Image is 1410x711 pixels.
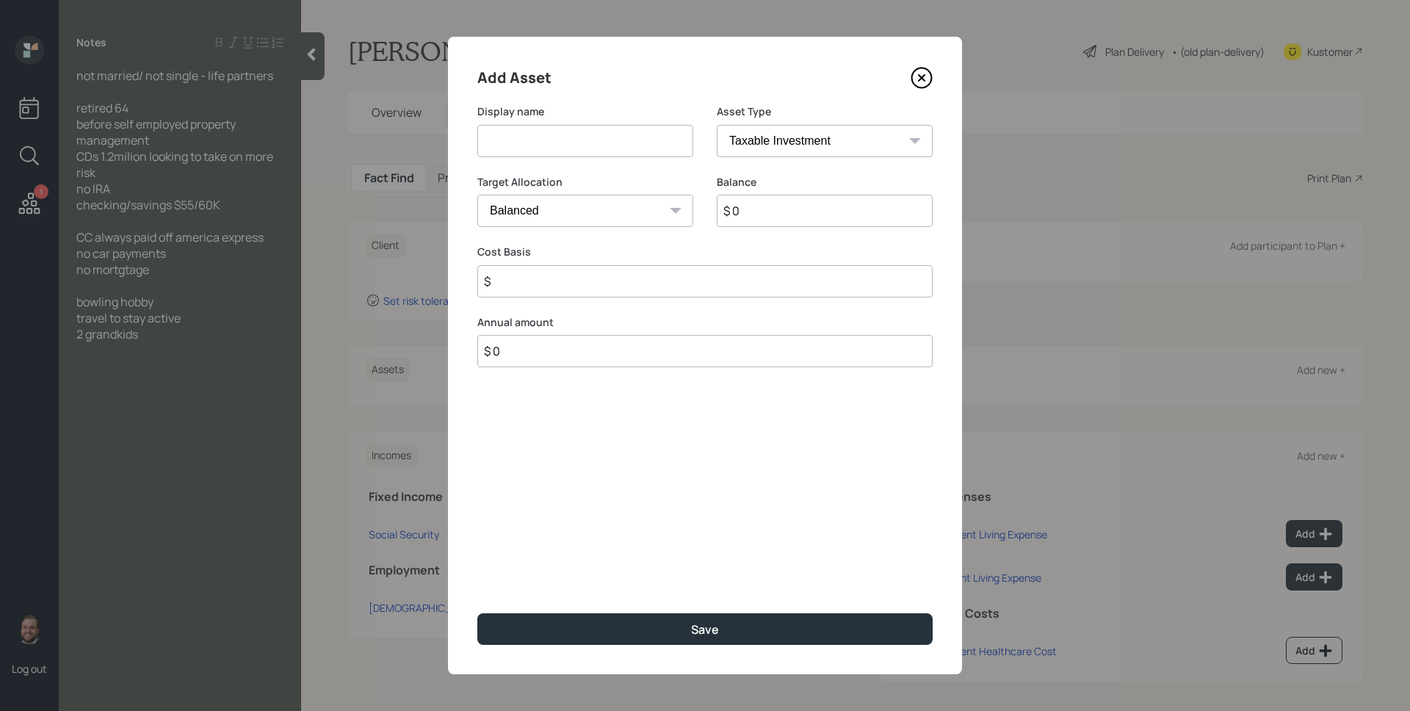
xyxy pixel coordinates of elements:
[477,175,693,190] label: Target Allocation
[717,104,933,119] label: Asset Type
[477,315,933,330] label: Annual amount
[477,104,693,119] label: Display name
[477,245,933,259] label: Cost Basis
[691,621,719,638] div: Save
[477,613,933,645] button: Save
[717,175,933,190] label: Balance
[477,66,552,90] h4: Add Asset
